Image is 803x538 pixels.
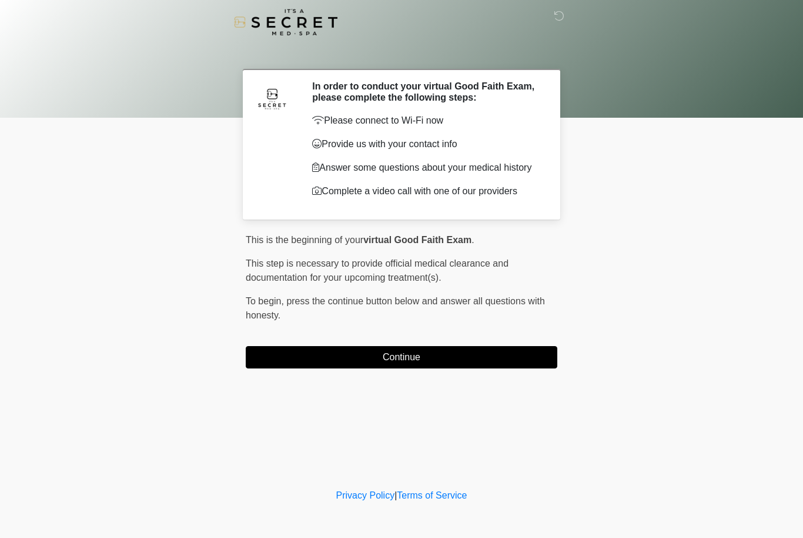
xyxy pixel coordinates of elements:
[312,114,540,128] p: Please connect to Wi-Fi now
[471,235,474,245] span: .
[312,184,540,198] p: Complete a video call with one of our providers
[255,81,290,116] img: Agent Avatar
[246,346,557,368] button: Continue
[312,81,540,103] h2: In order to conduct your virtual Good Faith Exam, please complete the following steps:
[237,42,566,64] h1: ‎ ‎
[246,296,286,306] span: To begin,
[363,235,471,245] strong: virtual Good Faith Exam
[246,235,363,245] span: This is the beginning of your
[246,296,545,320] span: press the continue button below and answer all questions with honesty.
[394,490,397,500] a: |
[246,258,508,283] span: This step is necessary to provide official medical clearance and documentation for your upcoming ...
[397,490,467,500] a: Terms of Service
[312,161,540,175] p: Answer some questions about your medical history
[312,137,540,151] p: Provide us with your contact info
[336,490,395,500] a: Privacy Policy
[234,9,337,35] img: It's A Secret Med Spa Logo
